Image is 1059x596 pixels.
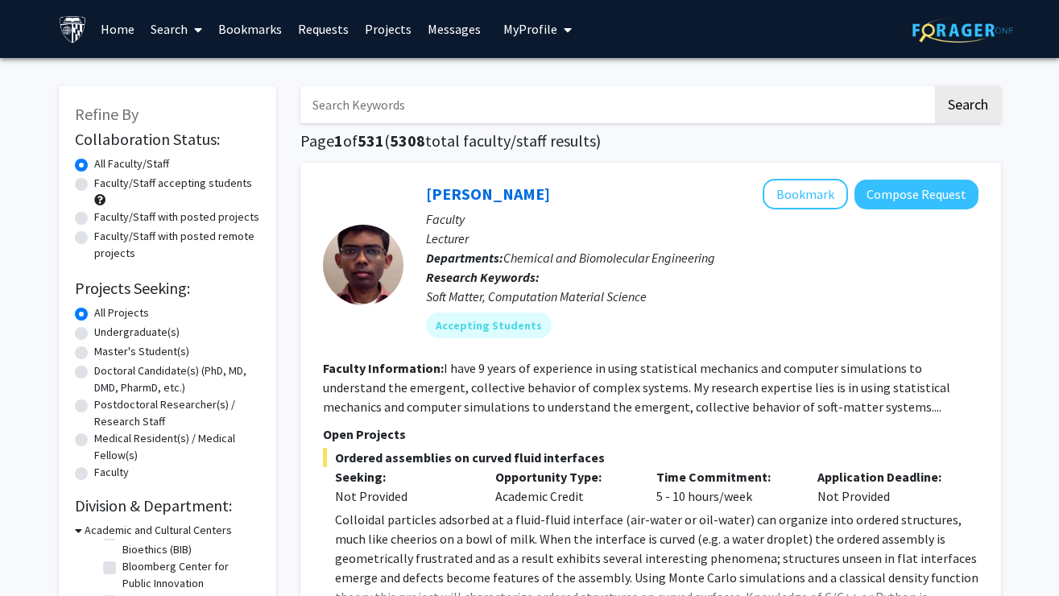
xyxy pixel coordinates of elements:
[323,424,978,444] p: Open Projects
[300,86,933,123] input: Search Keywords
[94,155,169,172] label: All Faculty/Staff
[94,175,252,192] label: Faculty/Staff accepting students
[75,104,139,124] span: Refine By
[85,522,232,539] h3: Academic and Cultural Centers
[323,448,978,467] span: Ordered assemblies on curved fluid interfaces
[210,1,290,57] a: Bookmarks
[426,229,978,248] p: Lecturer
[426,184,550,204] a: [PERSON_NAME]
[495,467,632,486] p: Opportunity Type:
[75,279,260,298] h2: Projects Seeking:
[75,496,260,515] h2: Division & Department:
[503,21,557,37] span: My Profile
[426,312,552,338] mat-chip: Accepting Students
[300,131,1001,151] h1: Page of ( total faculty/staff results)
[334,130,343,151] span: 1
[763,179,848,209] button: Add John Edison to Bookmarks
[94,430,260,464] label: Medical Resident(s) / Medical Fellow(s)
[503,250,715,266] span: Chemical and Biomolecular Engineering
[426,250,503,266] b: Departments:
[854,180,978,209] button: Compose Request to John Edison
[644,467,805,506] div: 5 - 10 hours/week
[122,558,256,592] label: Bloomberg Center for Public Innovation
[12,524,68,584] iframe: Chat
[817,467,954,486] p: Application Deadline:
[94,343,189,360] label: Master's Student(s)
[323,360,444,376] b: Faculty Information:
[357,1,420,57] a: Projects
[335,467,472,486] p: Seeking:
[483,467,644,506] div: Academic Credit
[93,1,143,57] a: Home
[912,18,1013,43] img: ForagerOne Logo
[94,304,149,321] label: All Projects
[59,15,87,43] img: Johns Hopkins University Logo
[335,486,472,506] div: Not Provided
[656,467,793,486] p: Time Commitment:
[426,269,540,285] b: Research Keywords:
[323,360,950,415] fg-read-more: I have 9 years of experience in using statistical mechanics and computer simulations to understan...
[390,130,425,151] span: 5308
[94,324,180,341] label: Undergraduate(s)
[94,209,259,226] label: Faculty/Staff with posted projects
[805,467,966,506] div: Not Provided
[75,130,260,149] h2: Collaboration Status:
[143,1,210,57] a: Search
[358,130,384,151] span: 531
[426,209,978,229] p: Faculty
[94,362,260,396] label: Doctoral Candidate(s) (PhD, MD, DMD, PharmD, etc.)
[420,1,489,57] a: Messages
[290,1,357,57] a: Requests
[935,86,1001,123] button: Search
[94,228,260,262] label: Faculty/Staff with posted remote projects
[94,464,129,481] label: Faculty
[122,524,256,558] label: Berman Institute of Bioethics (BIB)
[94,396,260,430] label: Postdoctoral Researcher(s) / Research Staff
[426,287,978,306] div: Soft Matter, Computation Material Science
